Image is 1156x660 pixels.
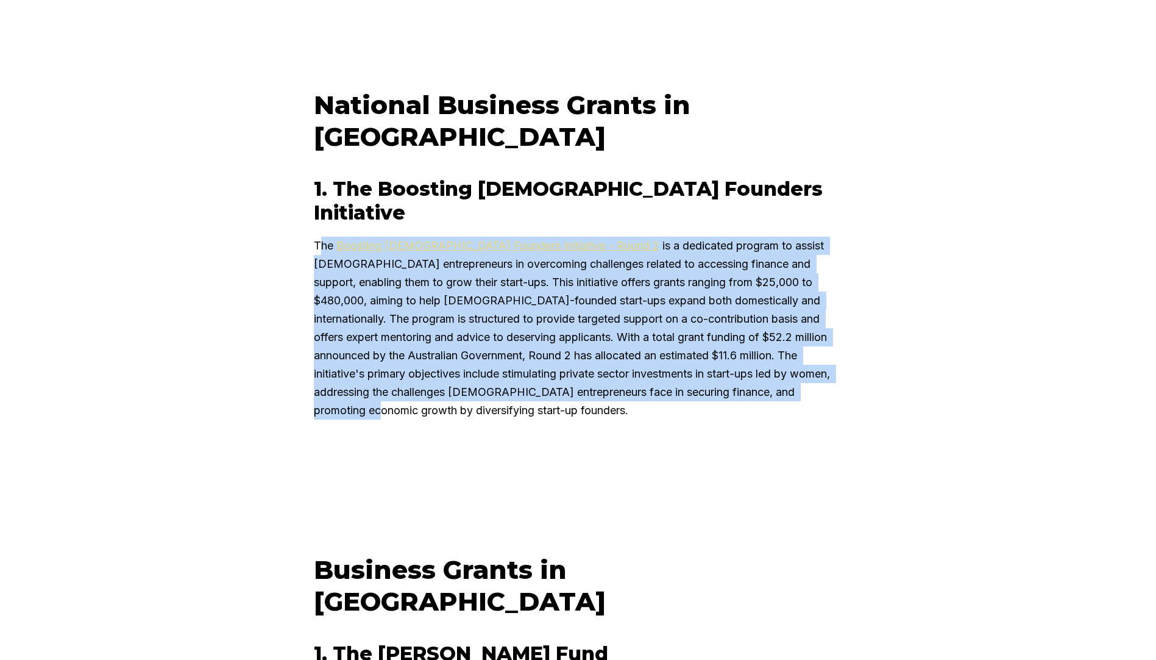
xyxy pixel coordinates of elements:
h3: 1. The Boosting [DEMOGRAPHIC_DATA] Founders Initiative [314,177,843,224]
h2: National Business Grants in [GEOGRAPHIC_DATA] [314,89,843,152]
p: The is a dedicated program to assist [DEMOGRAPHIC_DATA] entrepreneurs in overcoming challenges re... [314,237,843,420]
h2: Business Grants in [GEOGRAPHIC_DATA] [314,554,843,617]
a: Boosting [DEMOGRAPHIC_DATA] Founders Initiative - Round 2 [336,239,659,252]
